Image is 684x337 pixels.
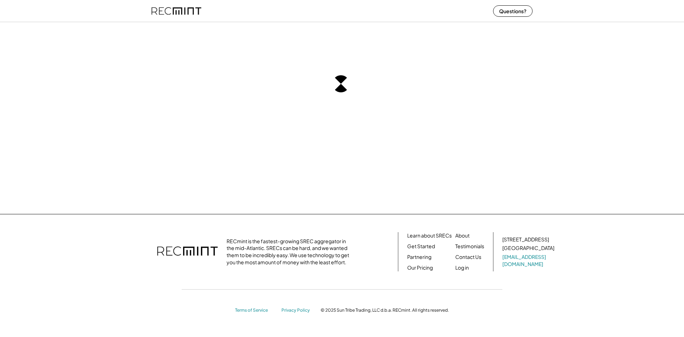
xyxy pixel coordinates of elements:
a: Contact Us [455,254,481,261]
img: recmint-logotype%403x%20%281%29.jpeg [151,1,201,20]
img: recmint-logotype%403x.png [157,239,218,264]
a: Our Pricing [407,264,433,271]
a: Get Started [407,243,435,250]
a: About [455,232,470,239]
a: Partnering [407,254,431,261]
a: Learn about SRECs [407,232,452,239]
a: Terms of Service [235,307,274,313]
a: Log in [455,264,469,271]
div: [GEOGRAPHIC_DATA] [502,245,554,252]
a: Testimonials [455,243,484,250]
div: [STREET_ADDRESS] [502,236,549,243]
a: Privacy Policy [281,307,313,313]
div: RECmint is the fastest-growing SREC aggregator in the mid-Atlantic. SRECs can be hard, and we wan... [227,238,353,266]
a: [EMAIL_ADDRESS][DOMAIN_NAME] [502,254,556,267]
button: Questions? [493,5,533,17]
div: © 2025 Sun Tribe Trading, LLC d.b.a. RECmint. All rights reserved. [321,307,449,313]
